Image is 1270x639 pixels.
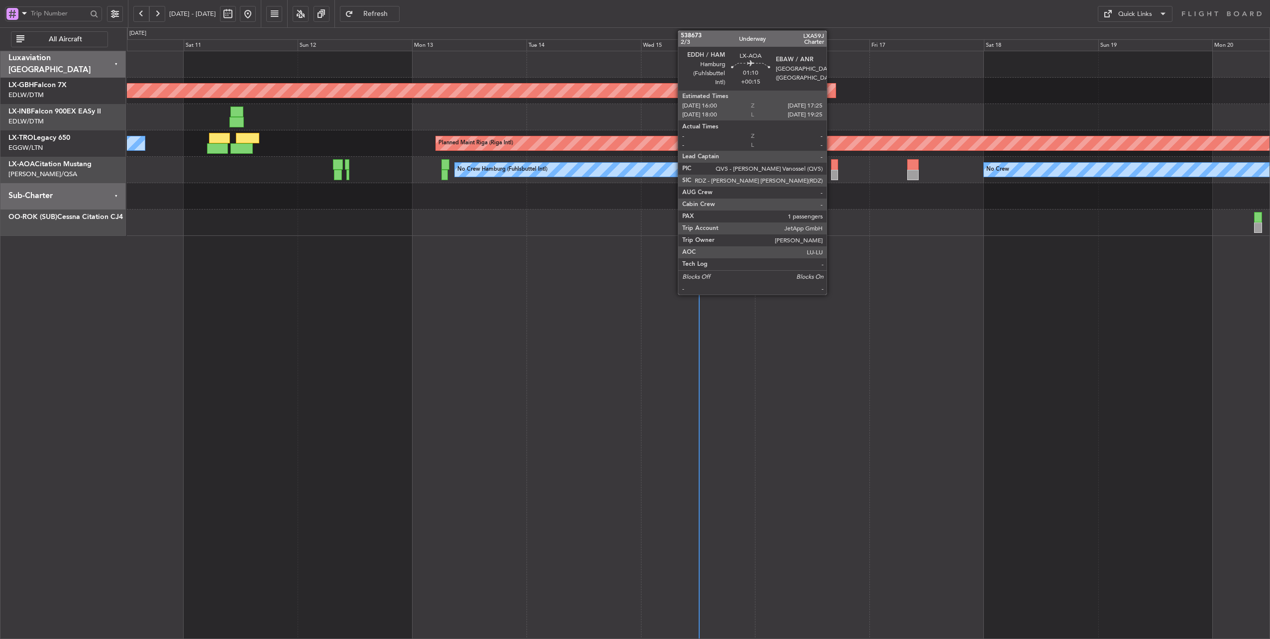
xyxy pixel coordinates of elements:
[169,9,216,18] span: [DATE] - [DATE]
[8,213,123,220] a: OO-ROK (SUB)Cessna Citation CJ4
[986,162,1009,177] div: No Crew
[298,39,412,51] div: Sun 12
[984,39,1098,51] div: Sat 18
[412,39,527,51] div: Mon 13
[457,162,547,177] div: No Crew Hamburg (Fuhlsbuttel Intl)
[641,39,755,51] div: Wed 15
[8,82,67,89] a: LX-GBHFalcon 7X
[8,117,44,126] a: EDLW/DTM
[527,39,641,51] div: Tue 14
[31,6,87,21] input: Trip Number
[129,29,146,38] div: [DATE]
[438,136,513,151] div: Planned Maint Riga (Riga Intl)
[869,39,984,51] div: Fri 17
[1098,6,1172,22] button: Quick Links
[8,91,44,100] a: EDLW/DTM
[8,161,35,168] span: LX-AOA
[1098,39,1213,51] div: Sun 19
[8,82,34,89] span: LX-GBH
[8,108,31,115] span: LX-INB
[11,31,108,47] button: All Aircraft
[755,39,869,51] div: Thu 16
[8,213,57,220] span: OO-ROK (SUB)
[184,39,298,51] div: Sat 11
[8,134,70,141] a: LX-TROLegacy 650
[8,170,77,179] a: [PERSON_NAME]/QSA
[8,108,101,115] a: LX-INBFalcon 900EX EASy II
[340,6,400,22] button: Refresh
[8,143,43,152] a: EGGW/LTN
[8,161,92,168] a: LX-AOACitation Mustang
[26,36,105,43] span: All Aircraft
[355,10,396,17] span: Refresh
[8,134,33,141] span: LX-TRO
[1118,9,1152,19] div: Quick Links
